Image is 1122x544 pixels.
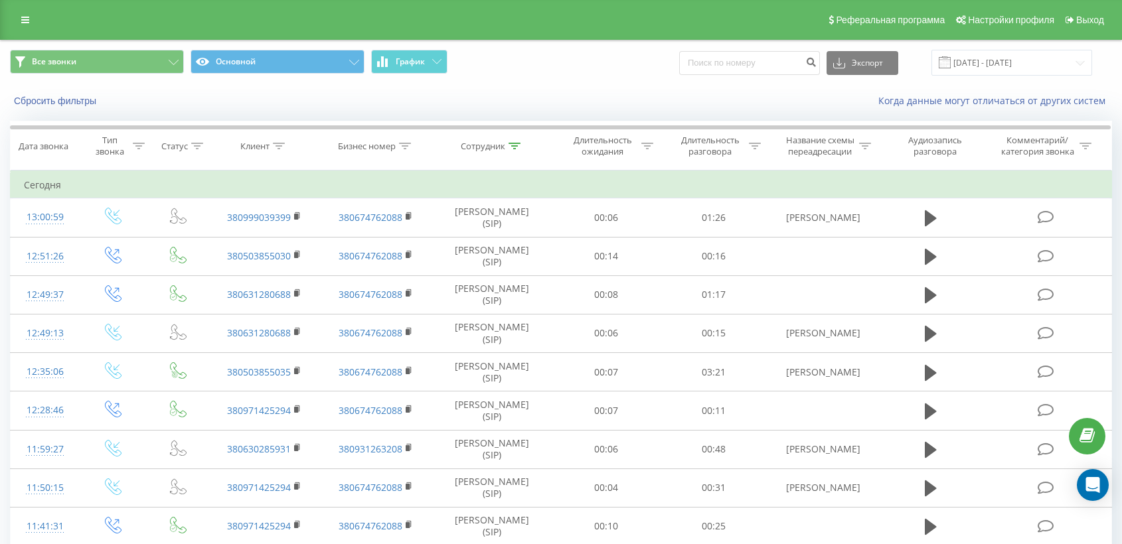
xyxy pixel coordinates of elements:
a: 380631280688 [227,326,291,339]
div: 11:50:15 [24,475,66,501]
a: 380971425294 [227,481,291,494]
input: Поиск по номеру [679,51,820,75]
td: [PERSON_NAME] (SIP) [432,237,552,275]
a: 380630285931 [227,442,291,455]
td: 00:15 [660,314,767,352]
a: Когда данные могут отличаться от других систем [878,94,1112,107]
td: 03:21 [660,353,767,391]
span: Реферальная программа [836,15,945,25]
div: Сотрудник [461,141,505,152]
td: [PERSON_NAME] [767,468,879,507]
td: 00:31 [660,468,767,507]
button: Основной [191,50,364,74]
div: 13:00:59 [24,204,66,230]
a: 380503855030 [227,249,291,262]
td: 00:48 [660,430,767,468]
div: Клиент [240,141,270,152]
div: Название схемы переадресации [785,135,856,157]
a: 380674762088 [339,404,402,417]
a: 380674762088 [339,481,402,494]
td: 01:17 [660,275,767,314]
span: Выход [1076,15,1104,25]
td: [PERSON_NAME] [767,430,879,468]
a: 380674762088 [339,519,402,532]
div: 12:49:13 [24,320,66,346]
button: График [371,50,447,74]
a: 380503855035 [227,366,291,378]
td: Сегодня [11,172,1112,198]
td: [PERSON_NAME] (SIP) [432,468,552,507]
td: 00:04 [552,468,660,507]
td: [PERSON_NAME] [767,314,879,352]
span: График [396,57,425,66]
td: 00:07 [552,353,660,391]
a: 380971425294 [227,404,291,417]
button: Сбросить фильтры [10,95,103,107]
td: [PERSON_NAME] [767,353,879,391]
div: 11:41:31 [24,513,66,539]
div: Аудиозапись разговора [892,135,979,157]
div: Бизнес номер [338,141,396,152]
div: Тип звонка [91,135,129,157]
div: 12:28:46 [24,397,66,423]
a: 380674762088 [339,249,402,262]
td: 01:26 [660,198,767,237]
div: Open Intercom Messenger [1077,469,1109,501]
a: 380631280688 [227,288,291,301]
div: Статус [161,141,188,152]
div: 12:49:37 [24,282,66,308]
td: 00:11 [660,391,767,430]
a: 380971425294 [227,519,291,532]
a: 380674762088 [339,211,402,224]
div: Дата звонка [19,141,68,152]
button: Экспорт [827,51,898,75]
td: 00:14 [552,237,660,275]
td: [PERSON_NAME] (SIP) [432,430,552,468]
div: Длительность ожидания [567,135,638,157]
div: Длительность разговора [675,135,746,157]
td: 00:16 [660,237,767,275]
a: 380674762088 [339,288,402,301]
span: Настройки профиля [968,15,1054,25]
td: [PERSON_NAME] (SIP) [432,391,552,430]
td: 00:06 [552,314,660,352]
a: 380931263208 [339,442,402,455]
td: 00:06 [552,198,660,237]
td: [PERSON_NAME] [767,198,879,237]
td: [PERSON_NAME] (SIP) [432,314,552,352]
div: 12:35:06 [24,359,66,385]
div: 12:51:26 [24,243,66,269]
td: [PERSON_NAME] (SIP) [432,275,552,314]
span: Все звонки [32,56,76,67]
div: Комментарий/категория звонка [999,135,1076,157]
a: 380674762088 [339,326,402,339]
a: 380999039399 [227,211,291,224]
a: 380674762088 [339,366,402,378]
button: Все звонки [10,50,184,74]
td: 00:08 [552,275,660,314]
div: 11:59:27 [24,437,66,462]
td: [PERSON_NAME] (SIP) [432,353,552,391]
td: 00:07 [552,391,660,430]
td: 00:06 [552,430,660,468]
td: [PERSON_NAME] (SIP) [432,198,552,237]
